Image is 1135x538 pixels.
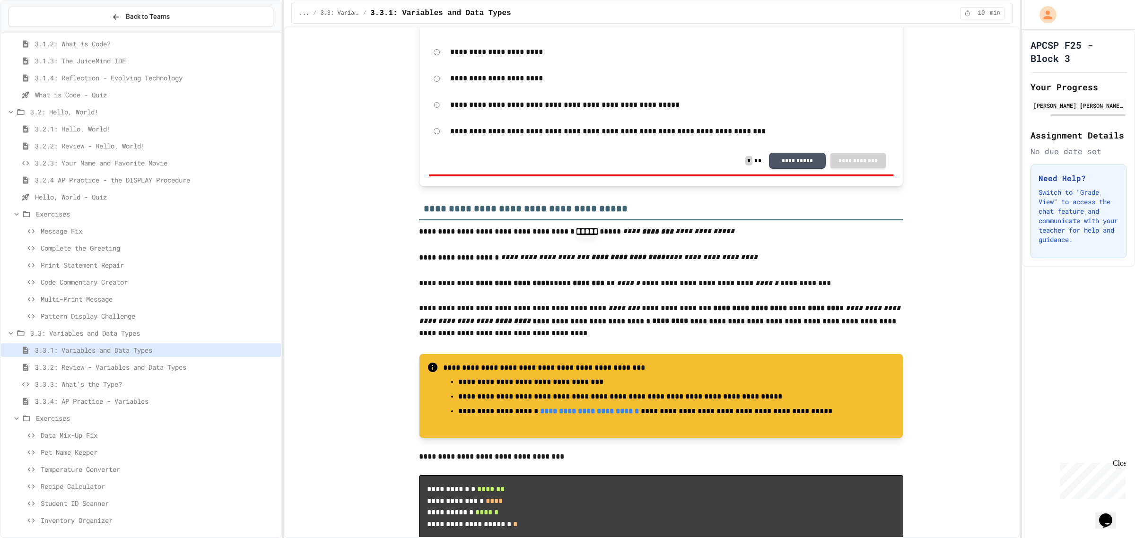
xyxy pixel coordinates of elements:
[1039,173,1118,184] h3: Need Help?
[35,175,277,185] span: 3.2.4 AP Practice - the DISPLAY Procedure
[313,9,316,17] span: /
[974,9,989,17] span: 10
[35,158,277,168] span: 3.2.3: Your Name and Favorite Movie
[41,311,277,321] span: Pattern Display Challenge
[35,345,277,355] span: 3.3.1: Variables and Data Types
[35,396,277,406] span: 3.3.4: AP Practice - Variables
[41,481,277,491] span: Recipe Calculator
[1030,4,1059,26] div: My Account
[126,12,170,22] span: Back to Teams
[41,226,277,236] span: Message Fix
[1030,80,1126,94] h2: Your Progress
[1030,146,1126,157] div: No due date set
[35,39,277,49] span: 3.1.2: What is Code?
[35,56,277,66] span: 3.1.3: The JuiceMind IDE
[35,379,277,389] span: 3.3.3: What's the Type?
[1030,38,1126,65] h1: APCSP F25 - Block 3
[41,260,277,270] span: Print Statement Repair
[41,294,277,304] span: Multi-Print Message
[41,464,277,474] span: Temperature Converter
[1095,500,1126,529] iframe: chat widget
[1039,188,1118,244] p: Switch to "Grade View" to access the chat feature and communicate with your teacher for help and ...
[41,243,277,253] span: Complete the Greeting
[4,4,65,60] div: Chat with us now!Close
[30,107,277,117] span: 3.2: Hello, World!
[299,9,310,17] span: ...
[363,9,367,17] span: /
[41,277,277,287] span: Code Commentary Creator
[990,9,1000,17] span: min
[41,447,277,457] span: Pet Name Keeper
[41,498,277,508] span: Student ID Scanner
[370,8,511,19] span: 3.3.1: Variables and Data Types
[35,90,277,100] span: What is Code - Quiz
[41,515,277,525] span: Inventory Organizer
[1030,129,1126,142] h2: Assignment Details
[35,124,277,134] span: 3.2.1: Hello, World!
[30,328,277,338] span: 3.3: Variables and Data Types
[36,209,277,219] span: Exercises
[41,430,277,440] span: Data Mix-Up Fix
[1033,101,1124,110] div: [PERSON_NAME] [PERSON_NAME] Alavudin
[35,73,277,83] span: 3.1.4: Reflection - Evolving Technology
[36,413,277,423] span: Exercises
[35,192,277,202] span: Hello, World - Quiz
[35,362,277,372] span: 3.3.2: Review - Variables and Data Types
[320,9,359,17] span: 3.3: Variables and Data Types
[35,141,277,151] span: 3.2.2: Review - Hello, World!
[9,7,273,27] button: Back to Teams
[1056,459,1126,499] iframe: chat widget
